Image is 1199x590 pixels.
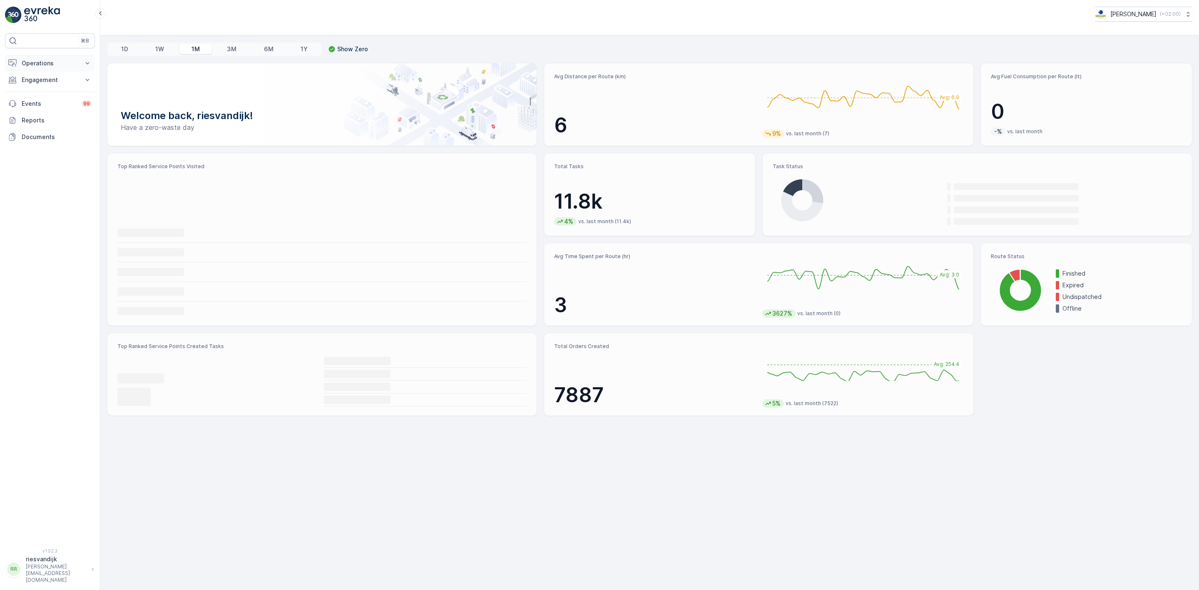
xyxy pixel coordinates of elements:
img: logo_light-DOdMpM7g.png [24,7,60,23]
p: Finished [1062,269,1182,278]
p: 9% [771,129,782,138]
p: vs. last month (0) [797,310,841,317]
p: Offline [1062,304,1182,313]
div: RR [7,563,20,576]
p: 5% [771,399,781,408]
a: Events99 [5,95,95,112]
p: 7887 [554,383,756,408]
p: 4% [563,217,574,226]
p: Welcome back, riesvandijk! [121,109,523,122]
p: vs. last month (7522) [786,400,838,407]
p: Show Zero [337,45,368,53]
p: Top Ranked Service Points Visited [117,163,527,170]
p: ( +02:00 ) [1160,11,1181,17]
p: Documents [22,133,92,141]
p: Total Tasks [554,163,745,170]
p: Engagement [22,76,78,84]
p: Events [22,100,77,108]
p: 99 [83,100,90,107]
p: 0 [991,99,1182,124]
p: Route Status [991,253,1182,260]
p: 3627% [771,309,793,318]
a: Documents [5,129,95,145]
p: riesvandijk [26,555,87,563]
p: Have a zero-waste day [121,122,523,132]
p: 1W [155,45,164,53]
img: basis-logo_rgb2x.png [1095,10,1107,19]
p: Undispatched [1062,293,1182,301]
p: 3M [227,45,236,53]
p: 1Y [301,45,308,53]
p: Task Status [773,163,1182,170]
p: ⌘B [81,37,89,44]
p: 1D [121,45,128,53]
button: Operations [5,55,95,72]
p: [PERSON_NAME][EMAIL_ADDRESS][DOMAIN_NAME] [26,563,87,583]
p: 6M [264,45,274,53]
p: 3 [554,293,756,318]
p: Operations [22,59,78,67]
p: Expired [1062,281,1182,289]
p: vs. last month (7) [786,130,829,137]
p: Avg Fuel Consumption per Route (lt) [991,73,1182,80]
button: RRriesvandijk[PERSON_NAME][EMAIL_ADDRESS][DOMAIN_NAME] [5,555,95,583]
p: [PERSON_NAME] [1110,10,1157,18]
p: vs. last month (11.4k) [578,218,631,225]
p: -% [993,127,1003,136]
p: Total Orders Created [554,343,756,350]
p: Reports [22,116,92,124]
span: v 1.52.3 [5,548,95,553]
p: Top Ranked Service Points Created Tasks [117,343,527,350]
img: logo [5,7,22,23]
p: 1M [192,45,200,53]
p: 6 [554,113,756,138]
button: [PERSON_NAME](+02:00) [1095,7,1192,22]
p: Avg Time Spent per Route (hr) [554,253,756,260]
p: Avg Distance per Route (km) [554,73,756,80]
a: Reports [5,112,95,129]
button: Engagement [5,72,95,88]
p: vs. last month [1007,128,1042,135]
p: 11.8k [554,189,745,214]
